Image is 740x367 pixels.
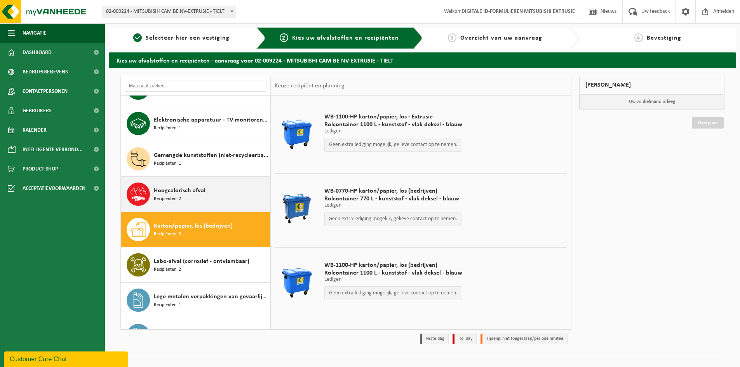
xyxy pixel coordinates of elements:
span: Navigatie [23,23,47,43]
p: Geen extra lediging mogelijk, gelieve contact op te nemen. [329,216,457,222]
span: Product Shop [23,159,58,179]
span: Hoogcalorisch afval [154,186,205,195]
span: Gemengde kunststoffen (niet-recycleerbaar), exclusief PVC [154,151,268,160]
div: Keuze recipiënt en planning [271,76,348,96]
strong: DIGITALE ID-FORMULIEREN MITSUBISHI EXTRUSIE [461,9,575,14]
span: Karton/papier, los (bedrijven) [154,221,233,231]
span: Overzicht van uw aanvraag [460,35,542,41]
span: 2 [280,33,288,42]
p: Geen extra lediging mogelijk, gelieve contact op te nemen. [329,290,458,296]
span: Rolcontainer 1100 L - kunststof - vlak deksel - blauw [324,121,462,129]
button: Karton/papier, los (bedrijven) Recipiënten: 3 [121,212,270,247]
span: 02-009224 - MITSUBISHI CAM BE NV-EXTRUSIE - TIELT [103,6,236,17]
span: Recipiënten: 1 [154,301,181,309]
li: Holiday [453,334,477,344]
a: 1Selecteer hier een vestiging [113,33,250,43]
li: Tijdelijk niet toegestaan/période limitée [481,334,568,344]
span: WB-1100-HP karton/papier, los - Extrusie [324,113,462,121]
span: WB-1100-HP karton/papier, los (bedrijven) [324,261,462,269]
span: Selecteer hier een vestiging [146,35,230,41]
span: Bevestiging [647,35,681,41]
a: Doorgaan [692,117,724,129]
span: 4 [634,33,643,42]
p: Ledigen [324,129,462,134]
p: Uw winkelmand is leeg [580,94,724,109]
button: Elektronische apparatuur - TV-monitoren (TVM) Recipiënten: 1 [121,106,270,141]
input: Materiaal zoeken [125,80,266,92]
iframe: chat widget [4,350,130,367]
span: Recipiënten: 3 [154,231,181,238]
span: 1 [133,33,142,42]
span: Kies uw afvalstoffen en recipiënten [292,35,399,41]
span: Lege verontreinigde IBC [154,327,217,337]
span: Bedrijfsgegevens [23,62,68,82]
button: Hoogcalorisch afval Recipiënten: 2 [121,177,270,212]
span: Rolcontainer 770 L - kunststof - vlak deksel - blauw [324,195,461,203]
span: Recipiënten: 2 [154,266,181,273]
span: Intelligente verbond... [23,140,83,159]
button: Lege verontreinigde IBC [121,318,270,353]
button: Labo-afval (corrosief - ontvlambaar) Recipiënten: 2 [121,247,270,283]
span: Recipiënten: 1 [154,125,181,132]
span: Recipiënten: 2 [154,195,181,203]
p: Ledigen [324,203,461,208]
span: Kalender [23,120,47,140]
button: Lege metalen verpakkingen van gevaarlijke stoffen Recipiënten: 1 [121,283,270,318]
span: WB-0770-HP karton/papier, los (bedrijven) [324,187,461,195]
h2: Kies uw afvalstoffen en recipiënten - aanvraag voor 02-009224 - MITSUBISHI CAM BE NV-EXTRUSIE - T... [109,52,736,68]
div: [PERSON_NAME] [579,76,724,94]
span: Contactpersonen [23,82,68,101]
p: Ledigen [324,277,462,282]
span: Labo-afval (corrosief - ontvlambaar) [154,257,249,266]
span: Gebruikers [23,101,52,120]
p: Geen extra lediging mogelijk, gelieve contact op te nemen. [329,142,458,148]
span: Rolcontainer 1100 L - kunststof - vlak deksel - blauw [324,269,462,277]
span: Dashboard [23,43,52,62]
span: Recipiënten: 1 [154,160,181,167]
li: Vaste dag [420,334,449,344]
button: Gemengde kunststoffen (niet-recycleerbaar), exclusief PVC Recipiënten: 1 [121,141,270,177]
span: Acceptatievoorwaarden [23,179,85,198]
span: Lege metalen verpakkingen van gevaarlijke stoffen [154,292,268,301]
span: Elektronische apparatuur - TV-monitoren (TVM) [154,115,268,125]
span: 3 [448,33,456,42]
